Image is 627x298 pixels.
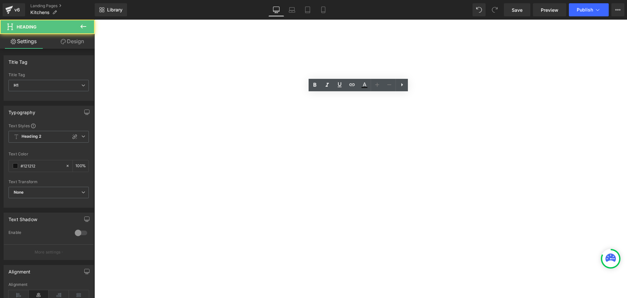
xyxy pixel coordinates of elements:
div: Alignment [8,265,31,274]
b: Heading 2 [22,134,41,139]
div: % [73,160,88,172]
div: Text Color [8,152,89,156]
div: v6 [13,6,21,14]
button: Undo [473,3,486,16]
div: Alignment [8,282,89,287]
div: Title Tag [8,73,89,77]
button: More [611,3,624,16]
input: Color [21,162,62,169]
span: Preview [541,7,558,13]
span: Publish [577,7,593,12]
a: Mobile [315,3,331,16]
button: Publish [569,3,609,16]
span: Library [107,7,122,13]
button: More settings [4,244,93,260]
b: H1 [14,83,18,88]
a: Preview [533,3,566,16]
span: Save [512,7,522,13]
span: Heading [17,24,37,29]
button: Redo [488,3,501,16]
span: Kitchens [30,10,50,15]
a: Tablet [300,3,315,16]
div: Text Transform [8,180,89,184]
a: New Library [95,3,127,16]
div: Enable [8,230,68,237]
div: Title Tag [8,56,28,65]
b: None [14,190,24,195]
div: Typography [8,106,35,115]
a: v6 [3,3,25,16]
a: Design [49,34,96,49]
a: Desktop [268,3,284,16]
div: Text Shadow [8,213,37,222]
p: More settings [35,249,61,255]
a: Landing Pages [30,3,95,9]
div: Text Styles [8,123,89,128]
a: Laptop [284,3,300,16]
